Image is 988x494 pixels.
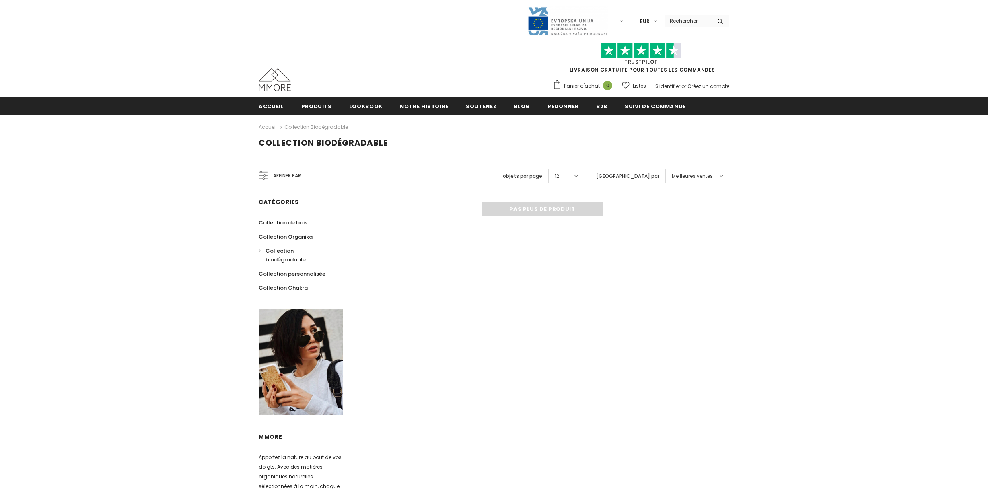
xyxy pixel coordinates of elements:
span: Blog [514,103,530,110]
span: Catégories [259,198,299,206]
span: 12 [555,172,559,180]
span: Collection Chakra [259,284,308,292]
a: S'identifier [655,83,680,90]
a: Collection personnalisée [259,267,325,281]
a: Javni Razpis [527,17,608,24]
a: Collection Chakra [259,281,308,295]
span: EUR [640,17,650,25]
img: Javni Razpis [527,6,608,36]
a: soutenez [466,97,496,115]
a: Produits [301,97,332,115]
span: Notre histoire [400,103,449,110]
a: Panier d'achat 0 [553,80,616,92]
span: Lookbook [349,103,383,110]
a: Suivi de commande [625,97,686,115]
span: MMORE [259,433,282,441]
a: Créez un compte [687,83,729,90]
span: Produits [301,103,332,110]
input: Search Site [665,15,711,27]
span: soutenez [466,103,496,110]
a: Accueil [259,97,284,115]
span: Affiner par [273,171,301,180]
span: Collection Organika [259,233,313,241]
span: Listes [633,82,646,90]
a: Accueil [259,122,277,132]
a: Notre histoire [400,97,449,115]
span: 0 [603,81,612,90]
a: Collection Organika [259,230,313,244]
a: Redonner [548,97,579,115]
a: Listes [622,79,646,93]
span: Panier d'achat [564,82,600,90]
a: Collection biodégradable [284,123,348,130]
span: Meilleures ventes [672,172,713,180]
span: Collection biodégradable [259,137,388,148]
a: Blog [514,97,530,115]
span: or [681,83,686,90]
img: Faites confiance aux étoiles pilotes [601,43,681,58]
a: TrustPilot [624,58,658,65]
a: Collection biodégradable [259,244,334,267]
span: Suivi de commande [625,103,686,110]
label: [GEOGRAPHIC_DATA] par [596,172,659,180]
span: Collection biodégradable [266,247,306,263]
span: Redonner [548,103,579,110]
a: Lookbook [349,97,383,115]
a: Collection de bois [259,216,307,230]
img: Cas MMORE [259,68,291,91]
label: objets par page [503,172,542,180]
span: Collection personnalisée [259,270,325,278]
span: Accueil [259,103,284,110]
span: Collection de bois [259,219,307,226]
span: B2B [596,103,607,110]
a: B2B [596,97,607,115]
span: LIVRAISON GRATUITE POUR TOUTES LES COMMANDES [553,46,729,73]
